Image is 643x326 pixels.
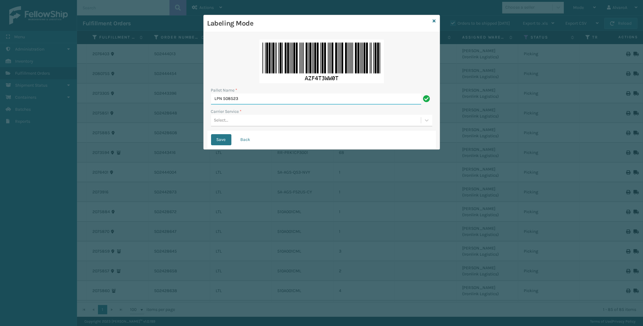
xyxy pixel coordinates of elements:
[211,87,238,93] label: Pallet Name
[211,134,231,145] button: Save
[214,117,229,124] div: Select...
[259,39,384,83] img: k7vjfUfxKs68jKY8blfkr56R9NKdcWjG+66ab2Jcbxz2lfP1ODXVqC2NC5R8CCcu5DvN4Cuw6k3IDu3iQfz146mHIDu9yQPu0...
[211,108,242,115] label: Carrier Service
[235,134,256,145] button: Back
[207,19,430,28] h3: Labeling Mode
